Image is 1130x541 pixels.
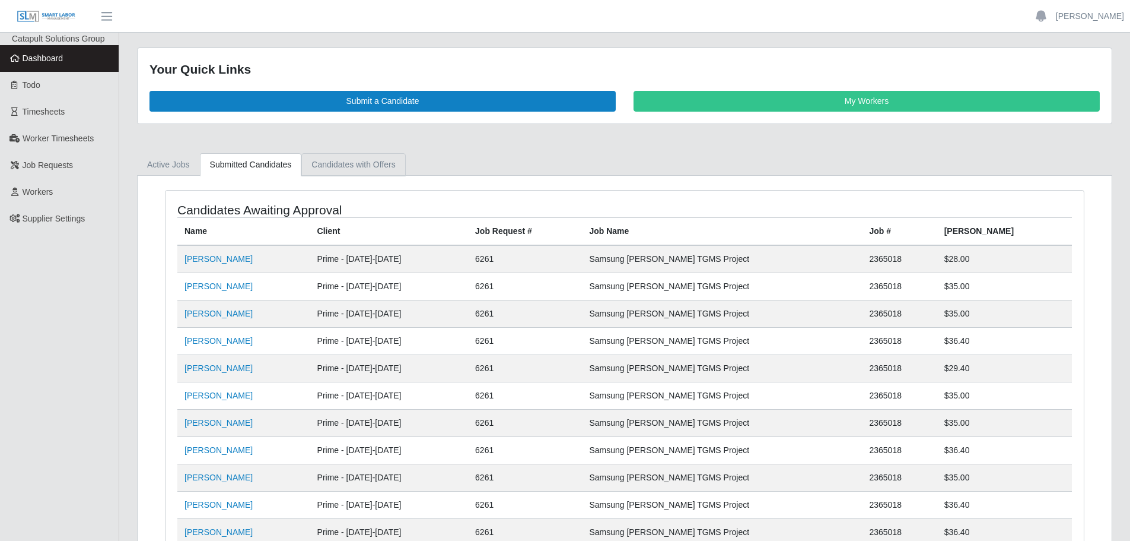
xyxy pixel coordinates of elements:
[200,153,302,176] a: Submitted Candidates
[310,300,468,327] td: Prime - [DATE]-[DATE]
[862,464,937,491] td: 2365018
[937,273,1072,300] td: $35.00
[582,382,862,409] td: Samsung [PERSON_NAME] TGMS Project
[177,203,540,217] h4: Candidates Awaiting Approval
[184,527,253,537] a: [PERSON_NAME]
[582,464,862,491] td: Samsung [PERSON_NAME] TGMS Project
[937,327,1072,355] td: $36.40
[184,254,253,264] a: [PERSON_NAME]
[937,300,1072,327] td: $35.00
[184,363,253,373] a: [PERSON_NAME]
[937,491,1072,518] td: $36.40
[862,409,937,436] td: 2365018
[582,491,862,518] td: Samsung [PERSON_NAME] TGMS Project
[468,382,582,409] td: 6261
[149,60,1100,79] div: Your Quick Links
[468,217,582,245] th: Job Request #
[862,217,937,245] th: Job #
[184,281,253,291] a: [PERSON_NAME]
[23,53,63,63] span: Dashboard
[468,464,582,491] td: 6261
[468,491,582,518] td: 6261
[310,245,468,273] td: Prime - [DATE]-[DATE]
[468,300,582,327] td: 6261
[1056,10,1124,23] a: [PERSON_NAME]
[937,355,1072,382] td: $29.40
[137,153,200,176] a: Active Jobs
[468,327,582,355] td: 6261
[184,418,253,428] a: [PERSON_NAME]
[862,382,937,409] td: 2365018
[23,160,74,170] span: Job Requests
[310,327,468,355] td: Prime - [DATE]-[DATE]
[634,91,1100,112] a: My Workers
[184,309,253,318] a: [PERSON_NAME]
[184,473,253,482] a: [PERSON_NAME]
[310,355,468,382] td: Prime - [DATE]-[DATE]
[468,355,582,382] td: 6261
[582,355,862,382] td: Samsung [PERSON_NAME] TGMS Project
[23,134,94,143] span: Worker Timesheets
[23,214,85,223] span: Supplier Settings
[862,491,937,518] td: 2365018
[468,273,582,300] td: 6261
[310,217,468,245] th: Client
[310,464,468,491] td: Prime - [DATE]-[DATE]
[184,500,253,510] a: [PERSON_NAME]
[937,382,1072,409] td: $35.00
[23,80,40,90] span: Todo
[468,245,582,273] td: 6261
[310,409,468,436] td: Prime - [DATE]-[DATE]
[582,273,862,300] td: Samsung [PERSON_NAME] TGMS Project
[468,409,582,436] td: 6261
[862,245,937,273] td: 2365018
[310,491,468,518] td: Prime - [DATE]-[DATE]
[177,217,310,245] th: Name
[862,300,937,327] td: 2365018
[23,187,53,197] span: Workers
[582,245,862,273] td: Samsung [PERSON_NAME] TGMS Project
[582,436,862,464] td: Samsung [PERSON_NAME] TGMS Project
[310,273,468,300] td: Prime - [DATE]-[DATE]
[184,391,253,400] a: [PERSON_NAME]
[937,245,1072,273] td: $28.00
[310,382,468,409] td: Prime - [DATE]-[DATE]
[862,436,937,464] td: 2365018
[149,91,616,112] a: Submit a Candidate
[17,10,76,23] img: SLM Logo
[301,153,405,176] a: Candidates with Offers
[937,217,1072,245] th: [PERSON_NAME]
[582,409,862,436] td: Samsung [PERSON_NAME] TGMS Project
[184,336,253,346] a: [PERSON_NAME]
[582,217,862,245] th: Job Name
[937,436,1072,464] td: $36.40
[468,436,582,464] td: 6261
[184,445,253,455] a: [PERSON_NAME]
[310,436,468,464] td: Prime - [DATE]-[DATE]
[862,273,937,300] td: 2365018
[23,107,65,116] span: Timesheets
[937,409,1072,436] td: $35.00
[862,355,937,382] td: 2365018
[582,300,862,327] td: Samsung [PERSON_NAME] TGMS Project
[862,327,937,355] td: 2365018
[937,464,1072,491] td: $35.00
[12,34,104,43] span: Catapult Solutions Group
[582,327,862,355] td: Samsung [PERSON_NAME] TGMS Project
